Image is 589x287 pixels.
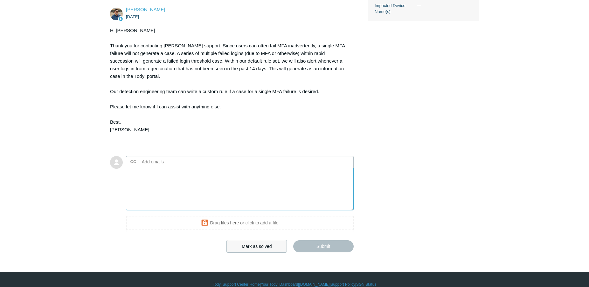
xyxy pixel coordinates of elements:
[226,240,287,253] button: Mark as solved
[126,7,165,12] a: [PERSON_NAME]
[126,168,354,211] textarea: Add your reply
[414,3,473,9] dd: —
[110,27,347,133] div: Hi [PERSON_NAME] Thank you for contacting [PERSON_NAME] support. Since users can often fail MFA i...
[139,157,208,167] input: Add emails
[126,7,165,12] span: Spencer Grissom
[375,3,414,15] dt: Impacted Device Name(s)
[126,14,139,19] time: 09/01/2025, 06:03
[293,240,354,252] input: Submit
[130,157,136,167] label: CC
